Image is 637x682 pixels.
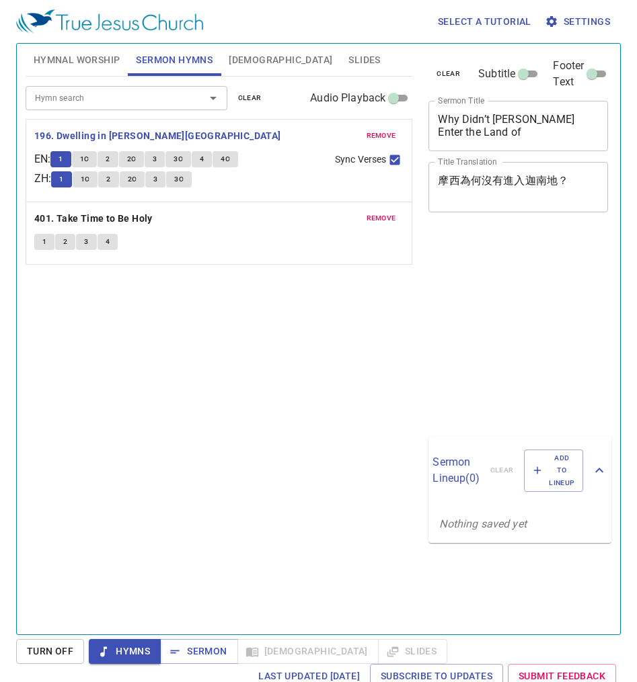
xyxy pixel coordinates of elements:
[42,236,46,248] span: 1
[438,113,599,138] textarea: Why Didn’t [PERSON_NAME] Enter the Land of [GEOGRAPHIC_DATA]?
[128,173,137,185] span: 2C
[145,151,165,167] button: 3
[428,66,468,82] button: clear
[120,171,145,187] button: 2C
[34,210,155,227] button: 401. Take Time to Be Holy
[171,643,227,660] span: Sermon
[34,128,283,144] button: 196. Dwelling in [PERSON_NAME][GEOGRAPHIC_DATA]
[16,9,203,34] img: True Jesus Church
[76,234,96,250] button: 3
[153,153,157,165] span: 3
[428,436,611,505] div: Sermon Lineup(0)clearAdd to Lineup
[34,52,120,69] span: Hymnal Worship
[51,171,71,187] button: 1
[80,153,89,165] span: 1C
[84,236,88,248] span: 3
[433,9,537,34] button: Select a tutorial
[524,450,583,492] button: Add to Lineup
[34,151,50,167] p: EN :
[16,639,84,664] button: Turn Off
[213,151,238,167] button: 4C
[119,151,145,167] button: 2C
[34,128,281,144] b: 196. Dwelling in [PERSON_NAME][GEOGRAPHIC_DATA]
[230,90,270,106] button: clear
[72,151,98,167] button: 1C
[160,639,237,664] button: Sermon
[27,643,73,660] span: Turn Off
[55,234,75,250] button: 2
[359,128,404,144] button: remove
[59,173,63,185] span: 1
[34,210,153,227] b: 401. Take Time to Be Holy
[63,236,67,248] span: 2
[165,151,191,167] button: 3C
[359,210,404,226] button: remove
[50,151,71,167] button: 1
[542,9,615,34] button: Settings
[204,89,223,108] button: Open
[106,153,110,165] span: 2
[34,234,54,250] button: 1
[145,171,165,187] button: 3
[98,171,118,187] button: 2
[553,58,584,90] span: Footer Text
[73,171,98,187] button: 1C
[98,234,118,250] button: 4
[437,68,460,80] span: clear
[127,153,137,165] span: 2C
[100,643,150,660] span: Hymns
[34,171,51,187] p: ZH :
[335,153,386,167] span: Sync Verses
[438,13,531,30] span: Select a tutorial
[174,153,183,165] span: 3C
[229,52,332,69] span: [DEMOGRAPHIC_DATA]
[423,226,574,431] iframe: from-child
[221,153,230,165] span: 4C
[200,153,204,165] span: 4
[478,66,515,82] span: Subtitle
[98,151,118,167] button: 2
[438,174,599,200] textarea: 摩西為何沒有進入迦南地？
[310,90,385,106] span: Audio Playback
[533,452,574,489] span: Add to Lineup
[106,236,110,248] span: 4
[548,13,610,30] span: Settings
[106,173,110,185] span: 2
[439,517,527,530] i: Nothing saved yet
[136,52,213,69] span: Sermon Hymns
[192,151,212,167] button: 4
[174,173,184,185] span: 3C
[89,639,161,664] button: Hymns
[166,171,192,187] button: 3C
[81,173,90,185] span: 1C
[348,52,380,69] span: Slides
[367,130,396,142] span: remove
[238,92,262,104] span: clear
[367,212,396,224] span: remove
[59,153,63,165] span: 1
[153,173,157,185] span: 3
[433,454,479,486] p: Sermon Lineup ( 0 )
